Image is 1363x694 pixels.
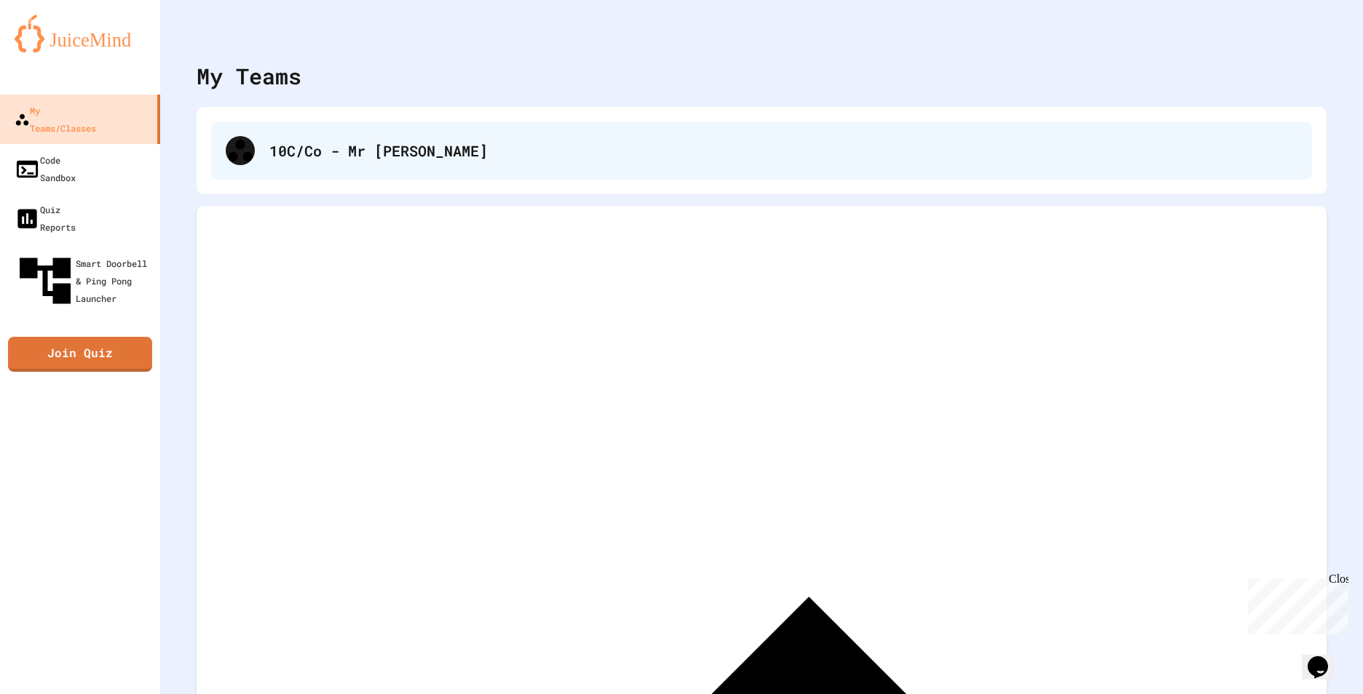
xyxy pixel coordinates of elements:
[6,6,100,92] div: Chat with us now!Close
[1242,573,1348,634] iframe: chat widget
[15,102,96,137] div: My Teams/Classes
[8,337,152,372] a: Join Quiz
[15,15,146,52] img: logo-orange.svg
[15,201,76,236] div: Quiz Reports
[211,121,1312,180] div: 10C/Co - Mr [PERSON_NAME]
[197,60,301,92] div: My Teams
[15,151,76,186] div: Code Sandbox
[1302,636,1348,679] iframe: chat widget
[15,250,154,311] div: Smart Doorbell & Ping Pong Launcher
[269,140,1297,161] div: 10C/Co - Mr [PERSON_NAME]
